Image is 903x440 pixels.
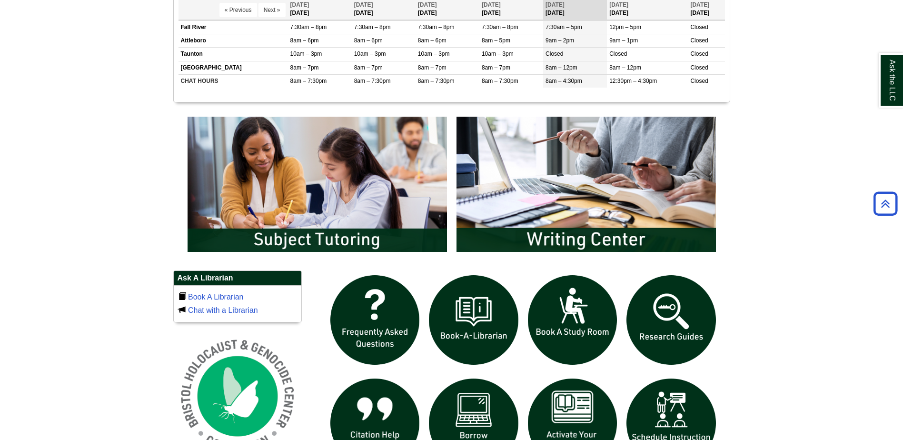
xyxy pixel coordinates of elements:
span: 8am – 7pm [290,64,319,71]
img: Subject Tutoring Information [183,112,452,257]
a: Back to Top [870,197,901,210]
span: Closed [690,37,708,44]
span: 8am – 12pm [609,64,641,71]
span: 7:30am – 8pm [482,24,518,30]
span: 8am – 6pm [418,37,447,44]
span: 8am – 4:30pm [546,78,582,84]
button: Next » [258,3,286,17]
td: [GEOGRAPHIC_DATA] [179,61,288,74]
span: 8am – 7:30pm [354,78,391,84]
span: 9am – 1pm [609,37,638,44]
span: Closed [690,50,708,57]
span: 10am – 3pm [482,50,514,57]
span: 10am – 3pm [418,50,450,57]
span: 9am – 2pm [546,37,574,44]
span: Closed [546,50,563,57]
span: [DATE] [690,1,709,8]
span: 8am – 7:30pm [418,78,455,84]
a: Book A Librarian [188,293,244,301]
span: Closed [690,78,708,84]
td: CHAT HOURS [179,74,288,88]
div: slideshow [183,112,721,261]
span: [DATE] [290,1,309,8]
img: Book a Librarian icon links to book a librarian web page [424,270,523,370]
td: Attleboro [179,34,288,48]
span: Closed [690,64,708,71]
span: 12pm – 5pm [609,24,641,30]
span: [DATE] [609,1,628,8]
span: 7:30am – 5pm [546,24,582,30]
img: Research Guides icon links to research guides web page [622,270,721,370]
td: Fall River [179,21,288,34]
span: 8am – 7:30pm [482,78,518,84]
span: 12:30pm – 4:30pm [609,78,657,84]
span: 7:30am – 8pm [418,24,455,30]
span: [DATE] [546,1,565,8]
span: 7:30am – 8pm [290,24,327,30]
span: Closed [609,50,627,57]
span: [DATE] [354,1,373,8]
span: 8am – 7pm [418,64,447,71]
button: « Previous [219,3,257,17]
span: 10am – 3pm [290,50,322,57]
span: 7:30am – 8pm [354,24,391,30]
span: [DATE] [482,1,501,8]
span: 8am – 6pm [290,37,319,44]
span: 8am – 6pm [354,37,383,44]
span: 8am – 5pm [482,37,510,44]
h2: Ask A Librarian [174,271,301,286]
img: Writing Center Information [452,112,721,257]
span: 8am – 7pm [354,64,383,71]
span: 8am – 7pm [482,64,510,71]
span: 8am – 12pm [546,64,577,71]
span: 8am – 7:30pm [290,78,327,84]
img: book a study room icon links to book a study room web page [523,270,622,370]
td: Taunton [179,48,288,61]
a: Chat with a Librarian [188,306,258,314]
span: Closed [690,24,708,30]
span: [DATE] [418,1,437,8]
img: frequently asked questions [326,270,425,370]
span: 10am – 3pm [354,50,386,57]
